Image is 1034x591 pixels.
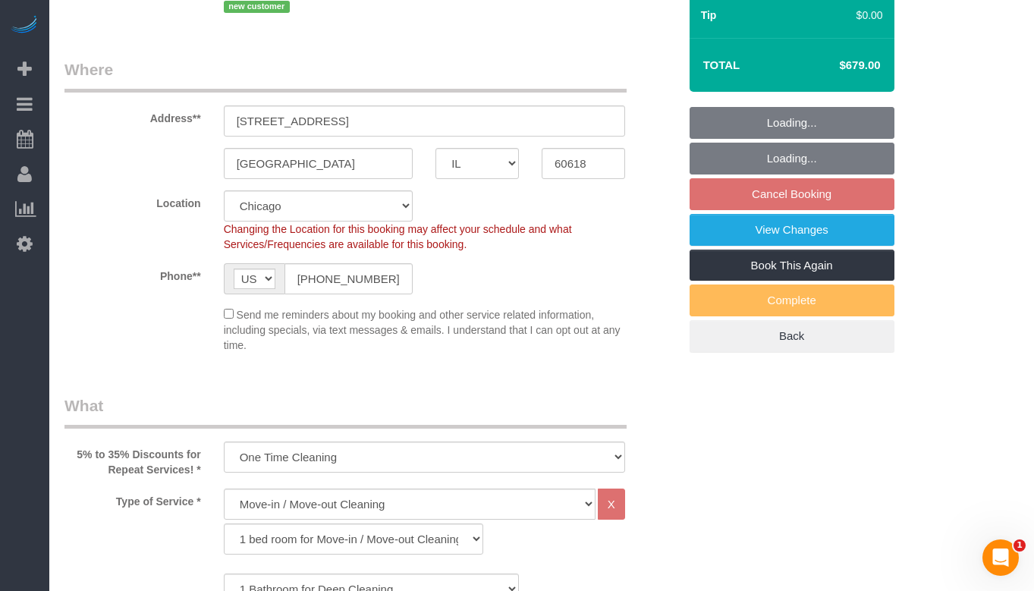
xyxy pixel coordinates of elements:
label: Tip [701,8,717,23]
input: Zip Code** [542,148,625,179]
span: new customer [224,1,290,13]
label: Location [53,190,212,211]
h4: $679.00 [794,59,880,72]
a: View Changes [690,214,894,246]
div: $0.00 [812,8,883,23]
iframe: Intercom live chat [982,539,1019,576]
span: 1 [1014,539,1026,552]
legend: What [64,395,627,429]
strong: Total [703,58,740,71]
span: Send me reminders about my booking and other service related information, including specials, via... [224,309,621,351]
img: Automaid Logo [9,15,39,36]
a: Book This Again [690,250,894,281]
span: Changing the Location for this booking may affect your schedule and what Services/Frequencies are... [224,223,572,250]
legend: Where [64,58,627,93]
label: 5% to 35% Discounts for Repeat Services! * [53,442,212,477]
a: Back [690,320,894,352]
label: Type of Service * [53,489,212,509]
